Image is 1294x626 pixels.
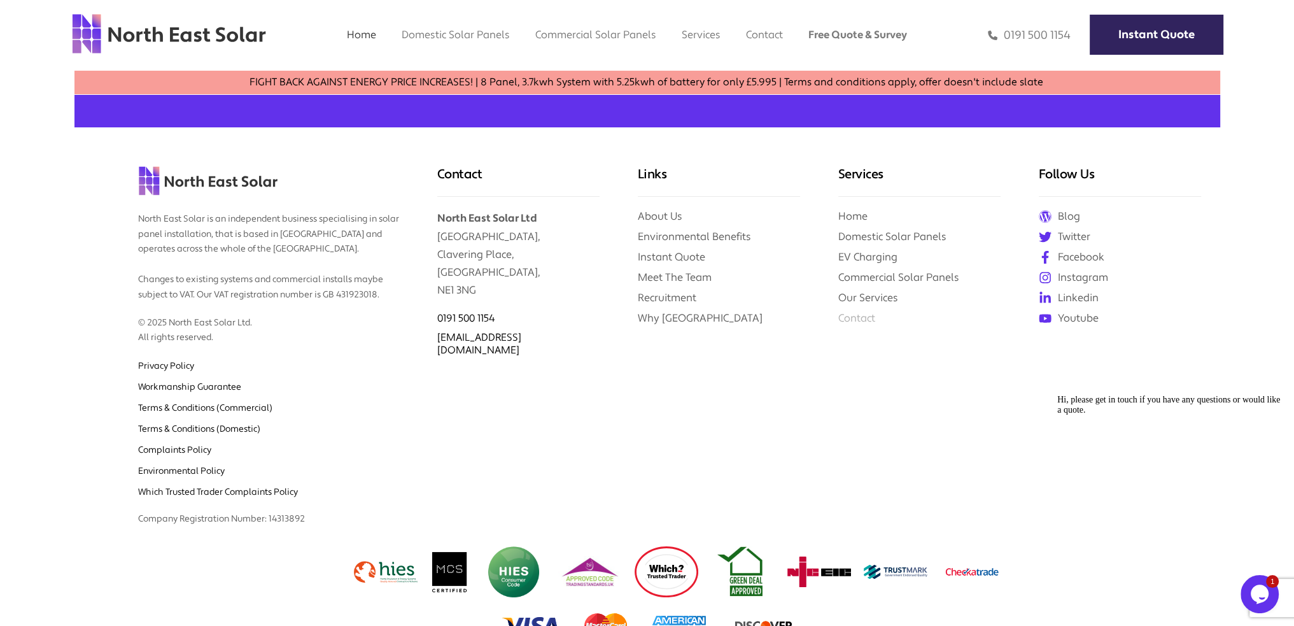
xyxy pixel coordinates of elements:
a: 0191 500 1154 [988,28,1071,43]
b: North East Solar Ltd [437,211,537,225]
h3: Links [638,166,800,197]
iframe: chat widget [1052,390,1281,569]
a: Commercial Solar Panels [535,28,656,41]
a: Domestic Solar Panels [402,28,510,41]
a: 0191 500 1154 [437,312,495,325]
a: Recruitment [638,291,696,304]
a: Environmental Policy [138,466,225,477]
a: Domestic Solar Panels [838,230,946,243]
a: Terms & Conditions (Commercial) [138,402,272,414]
a: Services [682,28,721,41]
a: Privacy Policy [138,360,194,372]
img: NicEic Logo [787,546,851,597]
a: Contact [838,311,875,325]
img: twitter icon [1039,231,1051,243]
a: About Us [638,210,682,223]
p: © 2025 North East Solar Ltd. All rights reserved. [138,303,399,346]
a: Contact [746,28,783,41]
a: Which Trusted Trader Complaints Policy [138,487,298,498]
p: Company Registration Number: 14313892 [138,499,399,527]
h3: Follow Us [1039,166,1201,197]
a: Home [347,28,376,41]
a: Commercial Solar Panels [838,271,959,284]
a: Instant Quote [638,250,705,264]
img: which logo [635,546,698,597]
a: Instant Quote [1090,15,1223,55]
span: Hi, please get in touch if you have any questions or would like a quote. [5,5,228,25]
a: Twitter [1039,230,1201,244]
a: [EMAIL_ADDRESS][DOMAIN_NAME] [437,331,521,357]
img: hies logo [354,546,418,597]
div: Hi, please get in touch if you have any questions or would like a quote. [5,5,234,25]
img: instagram icon [1039,271,1051,284]
img: north east solar logo [71,13,267,55]
img: facebook icon [1039,251,1051,264]
iframe: chat widget [1241,575,1281,613]
a: Facebook [1039,250,1201,264]
img: Wordpress icon [1039,210,1051,223]
p: [GEOGRAPHIC_DATA], Clavering Place, [GEOGRAPHIC_DATA], NE1 3NG [437,197,600,299]
img: TSI Logo [558,546,622,597]
a: Why [GEOGRAPHIC_DATA] [638,311,763,325]
a: Environmental Benefits [638,230,751,243]
p: North East Solar is an independent business specialising in solar panel installation, that is bas... [138,199,399,303]
a: Our Services [838,291,898,304]
a: EV Charging [838,250,897,264]
a: Terms & Conditions (Domestic) [138,423,260,435]
img: north east solar logo [138,166,278,196]
a: Free Quote & Survey [808,28,907,41]
a: Youtube [1039,311,1201,325]
img: MCS logo [430,546,469,597]
h3: Services [838,166,1001,197]
img: youtube icon [1039,312,1051,325]
img: Green deal approved logo [711,546,775,597]
a: Meet The Team [638,271,712,284]
a: Blog [1039,210,1201,224]
a: Workmanship Guarantee [138,381,241,393]
img: Trustmark Logo [864,546,927,597]
img: phone icon [988,28,997,43]
img: HIES Logo [482,546,545,597]
a: Linkedin [1039,291,1201,305]
img: linkedin icon [1039,292,1051,304]
a: Complaints Policy [138,445,211,456]
a: Home [838,210,868,223]
h3: Contact [437,166,600,197]
a: Instagram [1039,271,1201,285]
